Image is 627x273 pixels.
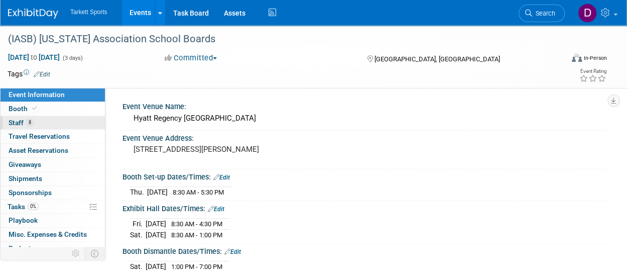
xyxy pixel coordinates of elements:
img: Format-Inperson.png [572,54,582,62]
div: Booth Dismantle Dates/Times: [122,244,607,257]
a: Travel Reservations [1,130,105,143]
a: Search [519,5,565,22]
a: Booth [1,102,105,116]
a: Playbook [1,214,105,227]
a: Shipments [1,172,105,186]
span: Budget [9,244,31,252]
div: Hyatt Regency [GEOGRAPHIC_DATA] [130,111,599,126]
div: Booth Set-up Dates/Times: [122,169,607,183]
a: Tasks0% [1,200,105,214]
td: Sat. [130,261,146,271]
span: Sponsorships [9,189,52,197]
div: Event Venue Address: [122,131,607,143]
div: In-Person [583,54,607,62]
a: Edit [213,174,230,181]
pre: [STREET_ADDRESS][PERSON_NAME] [134,145,313,154]
td: Thu. [130,187,147,197]
span: Search [532,10,555,17]
a: Edit [208,206,224,213]
a: Misc. Expenses & Credits [1,228,105,241]
span: 0% [28,203,39,210]
button: Committed [161,53,221,63]
span: Tarkett Sports [70,9,107,16]
span: 8:30 AM - 1:00 PM [171,231,222,239]
div: Event Rating [579,69,606,74]
div: Event Venue Name: [122,99,607,112]
div: (IASB) [US_STATE] Association School Boards [5,30,556,48]
td: Toggle Event Tabs [85,247,105,260]
a: Event Information [1,88,105,102]
span: Staff [9,119,34,127]
span: Booth [9,105,39,113]
span: 8:30 AM - 4:30 PM [171,220,222,228]
a: Edit [34,71,50,78]
span: [DATE] [DATE] [8,53,60,62]
span: Shipments [9,174,42,183]
img: ExhibitDay [8,9,58,19]
td: [DATE] [146,219,166,230]
td: Sat. [130,229,146,240]
td: Tags [8,69,50,79]
td: Fri. [130,219,146,230]
span: Travel Reservations [9,132,70,140]
span: Tasks [8,203,39,211]
td: [DATE] [146,261,166,271]
span: (3 days) [62,55,83,61]
td: [DATE] [146,229,166,240]
a: Giveaways [1,158,105,171]
a: Budget [1,242,105,255]
td: [DATE] [147,187,168,197]
span: 1:00 PM - 7:00 PM [171,263,222,270]
span: Playbook [9,216,38,224]
span: Misc. Expenses & Credits [9,230,87,238]
span: 8:30 AM - 5:30 PM [173,189,224,196]
a: Staff8 [1,116,105,130]
i: Booth reservation complete [32,106,37,111]
td: Personalize Event Tab Strip [67,247,85,260]
a: Edit [224,248,241,255]
span: to [29,53,39,61]
img: David Miller [578,4,597,23]
span: Giveaways [9,160,41,168]
span: Asset Reservations [9,146,68,154]
a: Asset Reservations [1,144,105,157]
span: Event Information [9,90,65,99]
div: Exhibit Hall Dates/Times: [122,201,607,214]
span: 8 [26,119,34,126]
a: Sponsorships [1,186,105,200]
span: [GEOGRAPHIC_DATA], [GEOGRAPHIC_DATA] [374,55,500,63]
div: Event Format [520,52,607,67]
